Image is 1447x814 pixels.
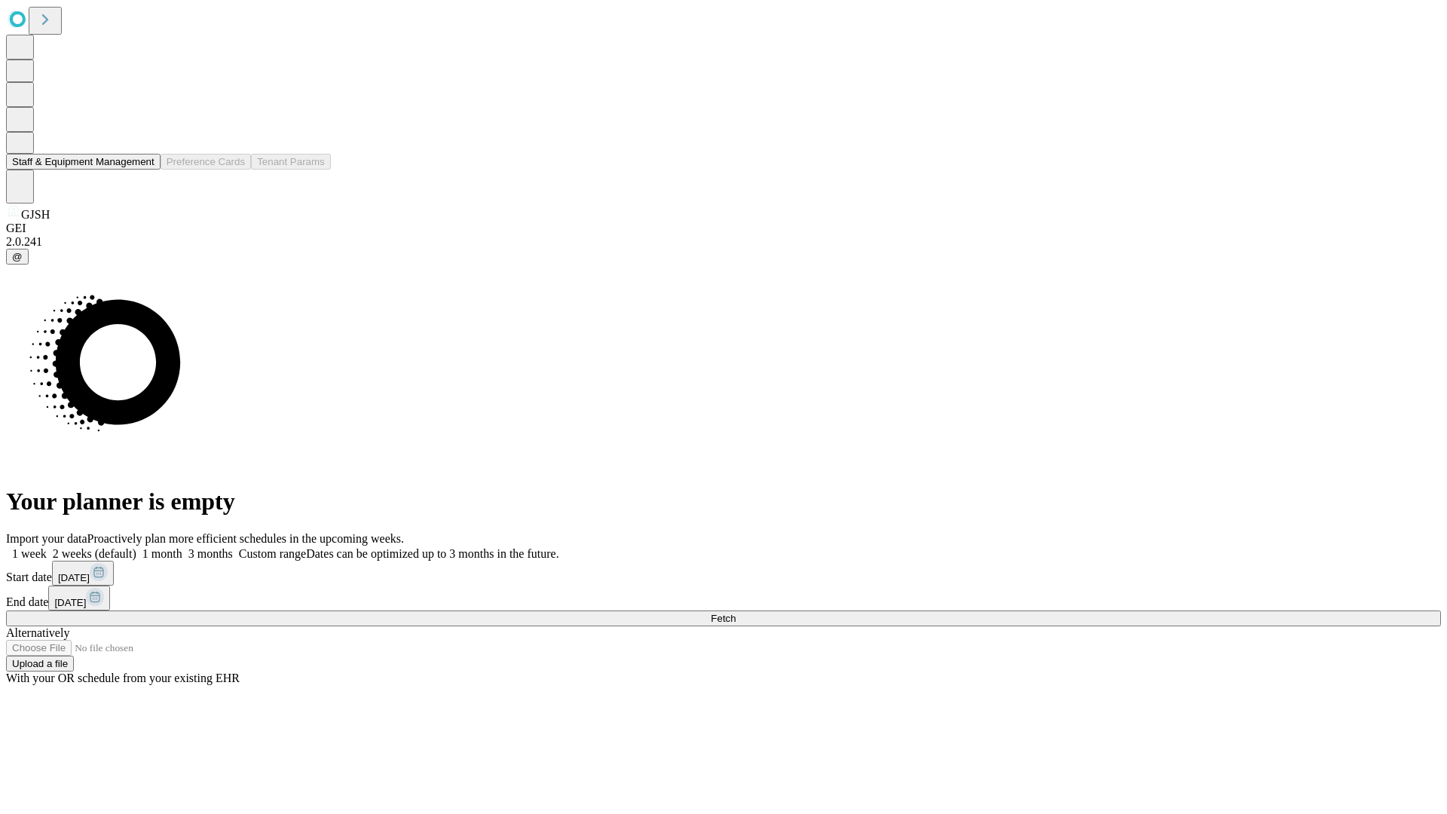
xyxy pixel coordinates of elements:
div: Start date [6,561,1441,586]
span: 2 weeks (default) [53,547,136,560]
h1: Your planner is empty [6,488,1441,516]
span: 1 week [12,547,47,560]
div: End date [6,586,1441,610]
span: @ [12,251,23,262]
button: Upload a file [6,656,74,672]
span: Dates can be optimized up to 3 months in the future. [306,547,558,560]
span: Custom range [239,547,306,560]
span: 1 month [142,547,182,560]
span: 3 months [188,547,233,560]
button: [DATE] [48,586,110,610]
button: Preference Cards [161,154,251,170]
span: With your OR schedule from your existing EHR [6,672,240,684]
button: @ [6,249,29,265]
span: Alternatively [6,626,69,639]
span: [DATE] [54,597,86,608]
button: Tenant Params [251,154,331,170]
span: Import your data [6,532,87,545]
span: GJSH [21,208,50,221]
span: Fetch [711,613,736,624]
span: Proactively plan more efficient schedules in the upcoming weeks. [87,532,404,545]
div: 2.0.241 [6,235,1441,249]
button: Fetch [6,610,1441,626]
span: [DATE] [58,572,90,583]
button: [DATE] [52,561,114,586]
div: GEI [6,222,1441,235]
button: Staff & Equipment Management [6,154,161,170]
